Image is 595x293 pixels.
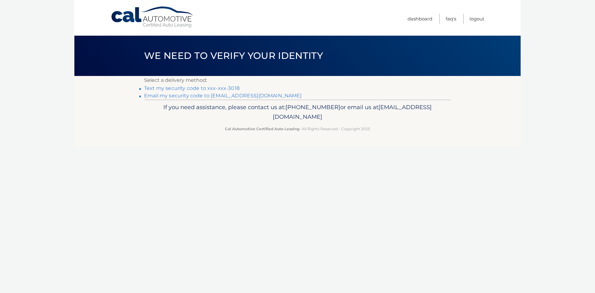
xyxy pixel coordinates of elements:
[469,14,484,24] a: Logout
[144,93,302,99] a: Email my security code to [EMAIL_ADDRESS][DOMAIN_NAME]
[144,76,451,85] p: Select a delivery method:
[144,85,240,91] a: Text my security code to xxx-xxx-3018
[446,14,456,24] a: FAQ's
[148,102,447,122] p: If you need assistance, please contact us at: or email us at
[144,50,323,61] span: We need to verify your identity
[285,104,340,111] span: [PHONE_NUMBER]
[111,6,194,28] a: Cal Automotive
[148,126,447,132] p: - All Rights Reserved - Copyright 2025
[225,127,299,131] strong: Cal Automotive Certified Auto Leasing
[408,14,432,24] a: Dashboard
